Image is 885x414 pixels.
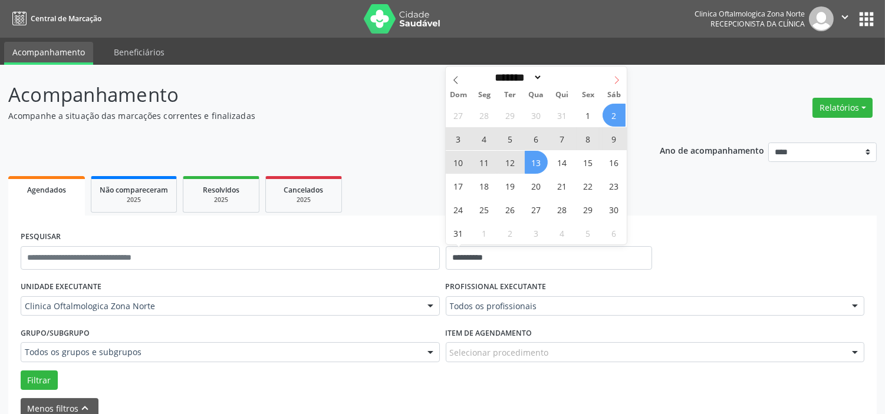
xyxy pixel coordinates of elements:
span: Ter [498,91,524,99]
span: Qua [524,91,550,99]
label: PESQUISAR [21,228,61,246]
span: Agosto 26, 2025 [499,198,522,221]
span: Agosto 31, 2025 [447,221,470,244]
button:  [834,6,856,31]
span: Agosto 14, 2025 [551,151,574,174]
p: Acompanhamento [8,80,616,110]
span: Agosto 2, 2025 [603,104,626,127]
span: Agosto 28, 2025 [551,198,574,221]
span: Agosto 11, 2025 [473,151,496,174]
span: Julho 31, 2025 [551,104,574,127]
span: Agosto 17, 2025 [447,174,470,197]
button: Relatórios [812,98,873,118]
span: Setembro 5, 2025 [577,221,600,244]
a: Acompanhamento [4,42,93,65]
span: Agosto 29, 2025 [577,198,600,221]
span: Agosto 5, 2025 [499,127,522,150]
span: Central de Marcação [31,14,101,24]
div: Clinica Oftalmologica Zona Norte [695,9,805,19]
span: Agosto 25, 2025 [473,198,496,221]
span: Agosto 7, 2025 [551,127,574,150]
p: Ano de acompanhamento [660,143,764,157]
div: 2025 [192,196,251,204]
span: Agosto 30, 2025 [603,198,626,221]
span: Selecionar procedimento [450,346,549,359]
span: Setembro 6, 2025 [603,221,626,244]
span: Agosto 18, 2025 [473,174,496,197]
span: Setembro 4, 2025 [551,221,574,244]
span: Agosto 15, 2025 [577,151,600,174]
span: Agosto 22, 2025 [577,174,600,197]
span: Resolvidos [203,185,239,195]
label: PROFISSIONAL EXECUTANTE [446,278,547,296]
span: Agosto 8, 2025 [577,127,600,150]
span: Agosto 4, 2025 [473,127,496,150]
span: Julho 29, 2025 [499,104,522,127]
span: Agosto 1, 2025 [577,104,600,127]
span: Todos os profissionais [450,300,841,312]
input: Year [542,71,581,84]
span: Todos os grupos e subgrupos [25,346,416,358]
label: Item de agendamento [446,324,532,342]
span: Julho 27, 2025 [447,104,470,127]
span: Agosto 3, 2025 [447,127,470,150]
span: Sáb [601,91,627,99]
select: Month [491,71,543,84]
span: Agosto 27, 2025 [525,198,548,221]
span: Agosto 10, 2025 [447,151,470,174]
span: Agosto 16, 2025 [603,151,626,174]
span: Agosto 23, 2025 [603,174,626,197]
span: Setembro 2, 2025 [499,221,522,244]
i:  [838,11,851,24]
button: apps [856,9,877,29]
span: Agosto 20, 2025 [525,174,548,197]
span: Julho 30, 2025 [525,104,548,127]
span: Cancelados [284,185,324,195]
span: Qui [549,91,575,99]
span: Agendados [27,185,66,195]
a: Beneficiários [106,42,173,62]
img: img [809,6,834,31]
span: Setembro 1, 2025 [473,221,496,244]
span: Agosto 6, 2025 [525,127,548,150]
div: 2025 [100,196,168,204]
p: Acompanhe a situação das marcações correntes e finalizadas [8,110,616,122]
span: Agosto 19, 2025 [499,174,522,197]
span: Agosto 9, 2025 [603,127,626,150]
span: Dom [446,91,472,99]
span: Setembro 3, 2025 [525,221,548,244]
button: Filtrar [21,370,58,390]
span: Agosto 24, 2025 [447,198,470,221]
span: Não compareceram [100,185,168,195]
div: 2025 [274,196,333,204]
span: Sex [575,91,601,99]
span: Recepcionista da clínica [710,19,805,29]
label: Grupo/Subgrupo [21,324,90,342]
span: Agosto 12, 2025 [499,151,522,174]
span: Julho 28, 2025 [473,104,496,127]
span: Seg [472,91,498,99]
span: Clinica Oftalmologica Zona Norte [25,300,416,312]
label: UNIDADE EXECUTANTE [21,278,101,296]
span: Agosto 13, 2025 [525,151,548,174]
span: Agosto 21, 2025 [551,174,574,197]
a: Central de Marcação [8,9,101,28]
